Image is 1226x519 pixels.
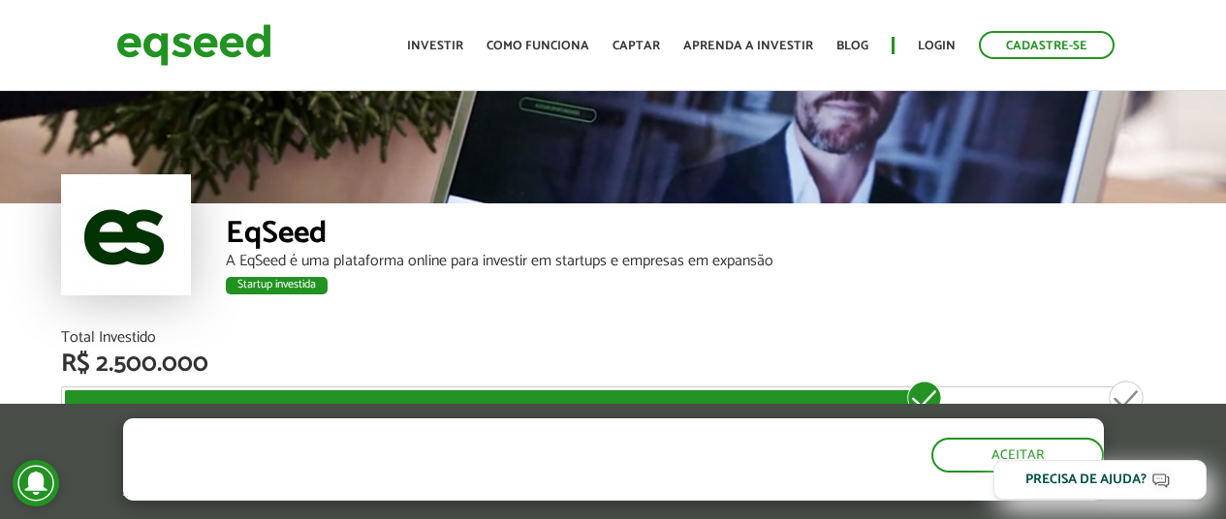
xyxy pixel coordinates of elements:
[888,379,960,441] div: R$ 2.500.000
[123,418,711,478] h5: O site da EqSeed utiliza cookies para melhorar sua navegação.
[226,254,1166,269] div: A EqSeed é uma plataforma online para investir em startups e empresas em expansão
[487,40,589,52] a: Como funciona
[379,484,603,501] a: política de privacidade e de cookies
[61,330,1166,346] div: Total Investido
[683,40,813,52] a: Aprenda a investir
[613,40,660,52] a: Captar
[1091,379,1162,441] div: R$ 3.125.000
[918,40,956,52] a: Login
[407,40,463,52] a: Investir
[116,19,271,71] img: EqSeed
[979,31,1115,59] a: Cadastre-se
[226,218,1166,254] div: EqSeed
[226,277,328,294] div: Startup investida
[931,438,1104,473] button: Aceitar
[836,40,868,52] a: Blog
[123,482,711,501] p: Ao clicar em "aceitar", você aceita nossa .
[61,351,1166,377] div: R$ 2.500.000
